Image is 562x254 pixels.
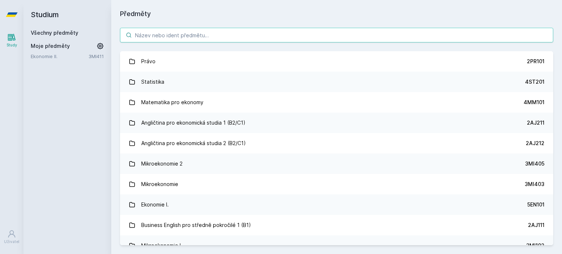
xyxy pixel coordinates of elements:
a: Statistika 4ST201 [120,72,553,92]
div: Mikroekonomie [141,177,178,192]
input: Název nebo ident předmětu… [120,28,553,42]
div: Uživatel [4,239,19,244]
a: Angličtina pro ekonomická studia 1 (B2/C1) 2AJ211 [120,113,553,133]
div: Mikroekonomie I [141,238,181,253]
a: Business English pro středně pokročilé 1 (B1) 2AJ111 [120,215,553,235]
div: 2AJ212 [526,140,544,147]
h1: Předměty [120,9,553,19]
div: Ekonomie I. [141,197,169,212]
a: Uživatel [1,226,22,248]
span: Moje předměty [31,42,70,50]
div: Angličtina pro ekonomická studia 1 (B2/C1) [141,115,246,130]
a: Matematika pro ekonomy 4MM101 [120,92,553,113]
div: Matematika pro ekonomy [141,95,203,110]
a: Mikroekonomie 3MI403 [120,174,553,194]
div: 5EN101 [527,201,544,208]
div: 2AJ211 [527,119,544,126]
a: Ekonomie II. [31,53,89,60]
a: Ekonomie I. 5EN101 [120,194,553,215]
a: Mikroekonomie 2 3MI405 [120,153,553,174]
div: Angličtina pro ekonomická studia 2 (B2/C1) [141,136,246,151]
a: Angličtina pro ekonomická studia 2 (B2/C1) 2AJ212 [120,133,553,153]
div: 2AJ111 [528,221,544,229]
div: Statistika [141,75,164,89]
div: 3MI403 [525,181,544,188]
div: 4MM101 [524,99,544,106]
div: Business English pro středně pokročilé 1 (B1) [141,218,251,232]
a: 3MI411 [89,53,104,59]
div: 4ST201 [525,78,544,86]
div: Study [7,42,17,48]
div: Právo [141,54,156,69]
a: Právo 2PR101 [120,51,553,72]
div: 3MI102 [526,242,544,249]
div: Mikroekonomie 2 [141,156,183,171]
a: Study [1,29,22,52]
div: 3MI405 [525,160,544,167]
div: 2PR101 [527,58,544,65]
a: Všechny předměty [31,30,78,36]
